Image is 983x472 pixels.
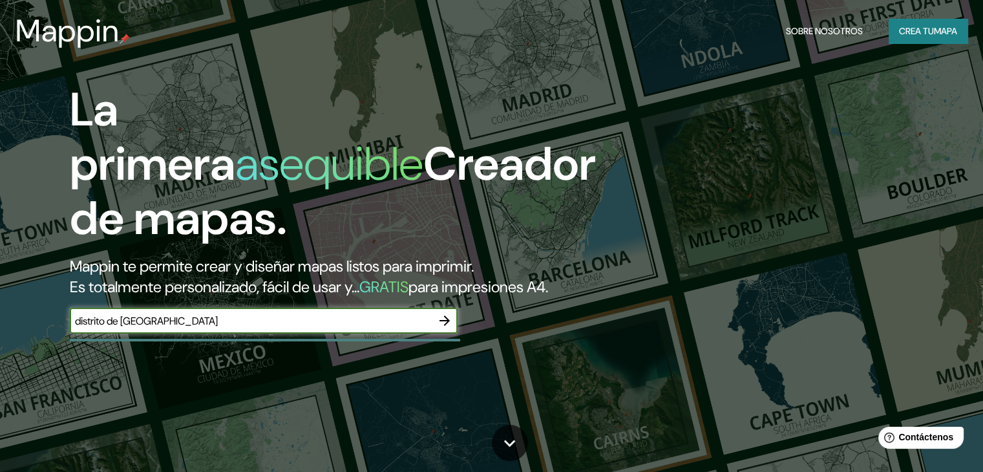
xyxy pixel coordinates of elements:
font: Mappin [16,10,120,51]
iframe: Lanzador de widgets de ayuda [868,422,969,458]
font: mapa [934,25,957,37]
font: Sobre nosotros [786,25,863,37]
button: Crea tumapa [889,19,967,43]
font: Mappin te permite crear y diseñar mapas listos para imprimir. [70,256,474,276]
input: Elige tu lugar favorito [70,314,432,328]
img: pin de mapeo [120,34,130,44]
font: para impresiones A4. [408,277,548,297]
font: asequible [235,134,423,194]
font: GRATIS [359,277,408,297]
font: Es totalmente personalizado, fácil de usar y... [70,277,359,297]
font: Creador de mapas. [70,134,596,248]
font: Crea tu [899,25,934,37]
button: Sobre nosotros [781,19,868,43]
font: La primera [70,80,235,194]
